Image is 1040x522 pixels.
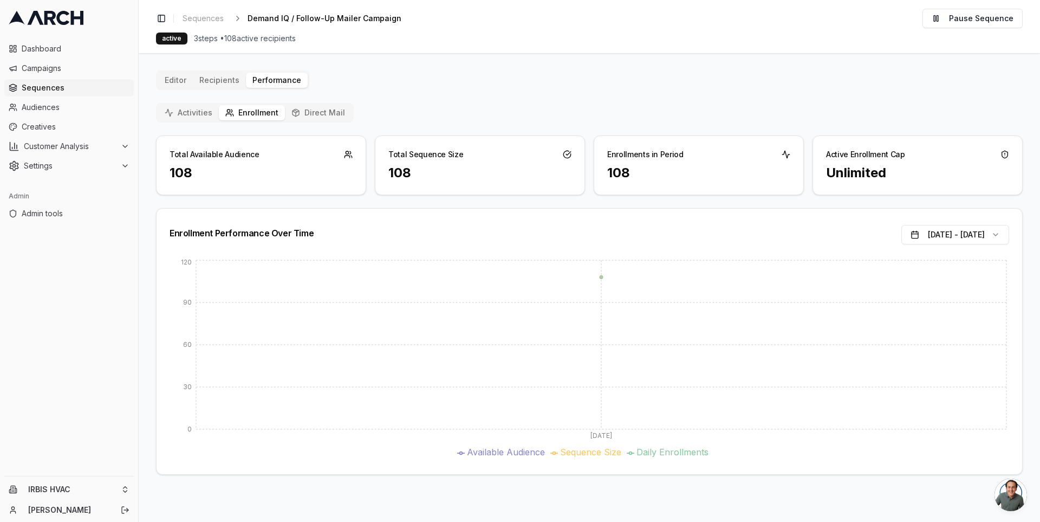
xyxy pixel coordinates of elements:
a: Audiences [4,99,134,116]
div: Active Enrollment Cap [826,149,905,160]
div: 108 [607,164,790,182]
button: Log out [118,502,133,518]
span: Sequences [22,82,129,93]
tspan: 120 [181,258,192,266]
nav: breadcrumb [178,11,419,26]
div: Enrollment Performance Over Time [170,229,314,237]
span: Admin tools [22,208,129,219]
a: Campaigns [4,60,134,77]
button: IRBIS HVAC [4,481,134,498]
div: Total Sequence Size [388,149,463,160]
tspan: 0 [187,425,192,433]
span: Settings [24,160,116,171]
div: 108 [170,164,353,182]
span: 3 steps • 108 active recipients [194,33,296,44]
span: Available Audience [467,447,545,457]
div: Admin [4,188,134,205]
a: Sequences [4,79,134,96]
span: Creatives [22,121,129,132]
span: Audiences [22,102,129,113]
span: Sequences [183,13,224,24]
tspan: 30 [183,383,192,391]
div: Total Available Audience [170,149,259,160]
a: Admin tools [4,205,134,222]
span: Daily Enrollments [636,447,708,457]
a: Sequences [178,11,228,26]
button: [DATE] - [DATE] [901,225,1009,244]
tspan: 90 [183,298,192,306]
tspan: 60 [183,340,192,349]
button: Direct Mail [285,105,352,120]
button: Performance [246,73,308,88]
span: IRBIS HVAC [28,485,116,494]
button: Recipients [193,73,246,88]
a: Dashboard [4,40,134,57]
a: Creatives [4,118,134,136]
span: Campaigns [22,63,129,74]
tspan: [DATE] [590,431,612,440]
div: Enrollments in Period [607,149,684,160]
span: Customer Analysis [24,141,116,152]
div: active [156,33,187,44]
button: Enrollment [219,105,285,120]
button: Customer Analysis [4,138,134,155]
div: 108 [388,164,571,182]
span: Sequence Size [560,447,621,457]
a: [PERSON_NAME] [28,505,109,515]
button: Editor [158,73,193,88]
div: Unlimited [826,164,1009,182]
button: Activities [158,105,219,120]
span: Dashboard [22,43,129,54]
span: Demand IQ / Follow-Up Mailer Campaign [248,13,401,24]
div: Open chat [994,479,1027,511]
button: Settings [4,157,134,175]
button: Pause Sequence [922,9,1023,28]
